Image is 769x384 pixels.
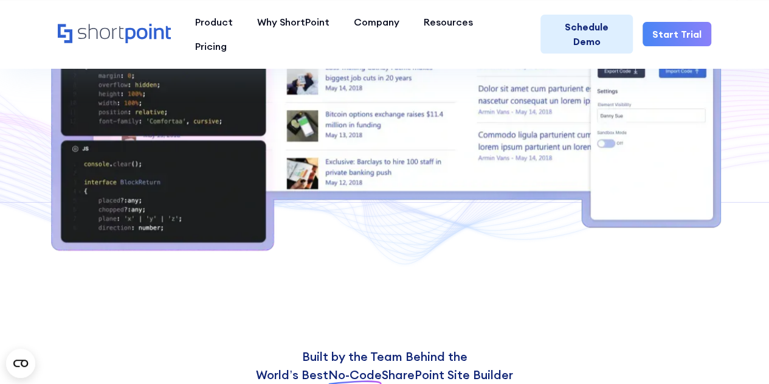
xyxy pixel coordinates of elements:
[257,15,329,29] div: Why ShortPoint
[354,15,399,29] div: Company
[412,10,485,34] a: Resources
[183,10,245,34] a: Product
[195,39,227,54] div: Pricing
[328,367,382,382] span: No-Code
[643,22,711,46] a: Start Trial
[540,15,633,54] a: Schedule Demo
[342,10,412,34] a: Company
[183,34,239,58] a: Pricing
[708,326,769,384] div: 聊天小组件
[6,349,35,378] button: Open CMP widget
[424,15,473,29] div: Resources
[58,24,171,44] a: Home
[708,326,769,384] iframe: To enrich screen reader interactions, please activate Accessibility in Grammarly extension settings
[245,10,342,34] a: Why ShortPoint
[133,347,637,384] p: Built by the Team Behind the World’s Best SharePoint Site Builder
[195,15,233,29] div: Product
